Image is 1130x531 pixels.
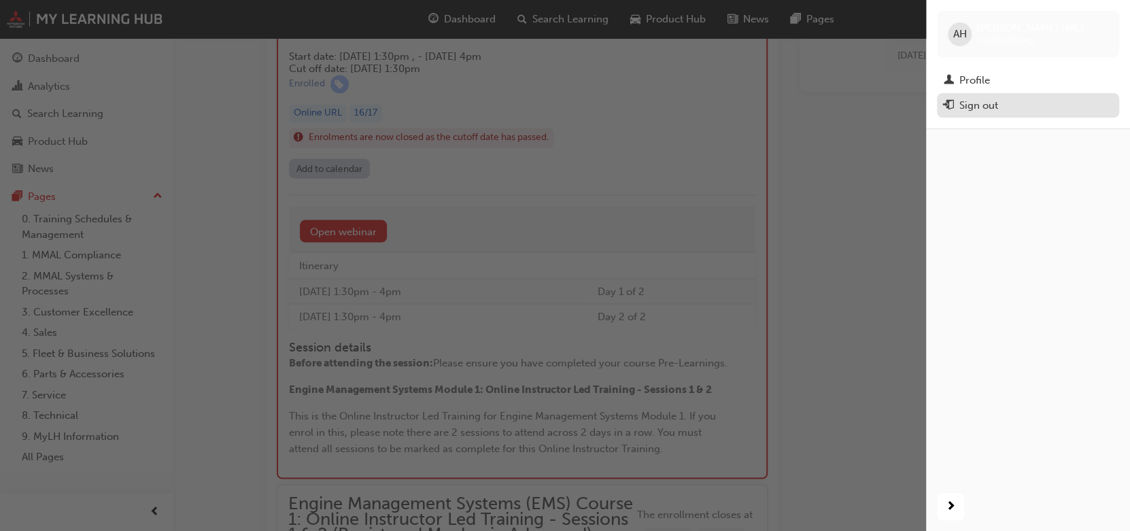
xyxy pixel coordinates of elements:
span: AH [953,27,967,42]
div: Sign out [959,98,998,114]
a: Profile [937,68,1119,93]
span: [PERSON_NAME] HALL [977,22,1086,34]
span: exit-icon [944,100,954,112]
span: man-icon [944,75,954,87]
button: Sign out [937,93,1119,118]
span: next-icon [946,498,956,515]
span: 0005926045 [977,35,1034,46]
div: Profile [959,73,990,88]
